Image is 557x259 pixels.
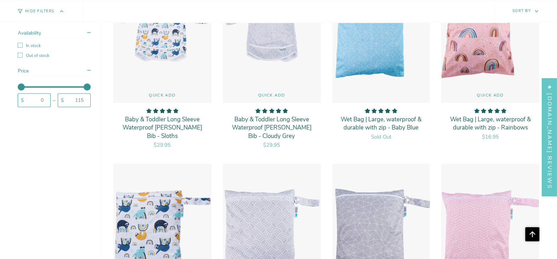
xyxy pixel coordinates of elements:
div: Click to open Judge.me floating reviews tab [542,78,557,196]
button: Scroll to top [525,227,539,241]
button: Quick add [223,88,321,103]
button: Quick add [441,88,539,103]
input: 115 [66,97,90,104]
a: Baby & Toddler Long Sleeve Waterproof Smock Bib - Cloudy Grey [230,108,314,149]
button: Sort by [494,0,557,22]
p: Wet Bag | Large, waterproof & durable with zip - Rainbows [448,115,532,132]
span: $16.95 [482,133,499,140]
span: Sold Out [371,133,391,140]
span: Sort by [512,8,531,14]
span: Availability [18,30,41,36]
span: $ [21,97,24,104]
span: $29.95 [154,142,171,149]
label: Out of stock [18,53,91,58]
a: Baby & Toddler Long Sleeve Waterproof Smock Bib - Sloths [120,108,204,149]
a: Wet Bag | Large, waterproof & durable with zip - Rainbows [448,108,532,141]
label: In stock [18,43,91,48]
button: Quick add [113,88,211,103]
summary: Availability [18,30,91,39]
div: - [51,99,58,102]
span: $29.95 [263,142,280,149]
input: 0 [25,97,50,104]
span: $ [61,97,64,104]
span: Hide Filters [25,10,54,13]
p: Baby & Toddler Long Sleeve Waterproof [PERSON_NAME] Bib - Cloudy Grey [230,115,314,140]
p: Baby & Toddler Long Sleeve Waterproof [PERSON_NAME] Bib - Sloths [120,115,204,140]
p: Wet Bag | Large, waterproof & durable with zip - Baby Blue [339,115,423,132]
summary: Price [18,68,91,76]
span: Price [18,68,29,74]
a: Wet Bag | Large, waterproof & durable with zip - Baby Blue [339,108,423,141]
